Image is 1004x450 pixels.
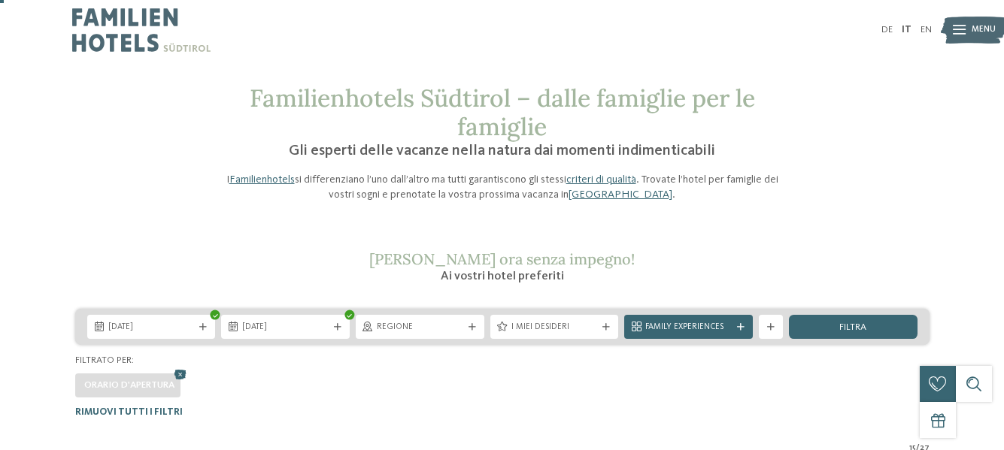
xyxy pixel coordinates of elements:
a: criteri di qualità [566,174,636,185]
span: Regione [377,322,463,334]
span: [DATE] [108,322,195,334]
span: Rimuovi tutti i filtri [75,407,183,417]
span: [PERSON_NAME] ora senza impegno! [369,249,635,268]
span: Family Experiences [645,322,732,334]
span: Menu [972,24,996,36]
p: I si differenziano l’uno dall’altro ma tutti garantiscono gli stessi . Trovate l’hotel per famigl... [217,172,788,202]
span: I miei desideri [511,322,598,334]
span: Ai vostri hotel preferiti [441,270,564,282]
a: Familienhotels [229,174,295,185]
a: DE [881,25,893,35]
span: Familienhotels Südtirol – dalle famiglie per le famiglie [250,83,755,142]
span: [DATE] [242,322,329,334]
a: EN [921,25,932,35]
span: Gli esperti delle vacanze nella natura dai momenti indimenticabili [289,143,715,159]
span: Filtrato per: [75,355,134,365]
span: Orario d'apertura [84,380,174,390]
span: filtra [839,323,866,333]
a: IT [902,25,911,35]
a: [GEOGRAPHIC_DATA] [569,189,672,200]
